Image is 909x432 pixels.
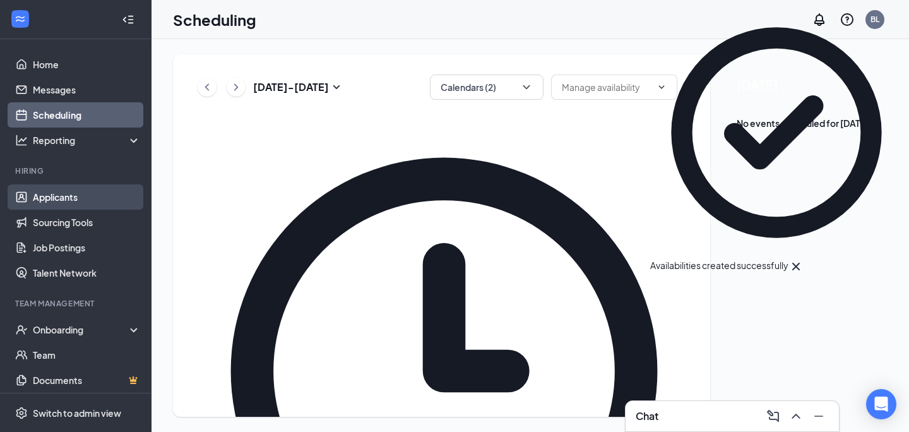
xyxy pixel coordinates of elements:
[788,409,804,424] svg: ChevronUp
[809,406,829,426] button: Minimize
[786,406,806,426] button: ChevronUp
[788,259,804,274] svg: Cross
[15,323,28,336] svg: UserCheck
[866,389,896,419] div: Open Intercom Messenger
[33,52,141,77] a: Home
[430,75,544,100] button: Calendars (2)ChevronDown
[15,134,28,147] svg: Analysis
[33,184,141,210] a: Applicants
[15,407,28,419] svg: Settings
[253,80,329,94] h3: [DATE] - [DATE]
[811,409,826,424] svg: Minimize
[33,102,141,128] a: Scheduling
[33,323,130,336] div: Onboarding
[15,165,138,176] div: Hiring
[650,259,788,274] div: Availabilities created successfully
[201,80,213,95] svg: ChevronLeft
[230,80,242,95] svg: ChevronRight
[33,210,141,235] a: Sourcing Tools
[763,406,783,426] button: ComposeMessage
[227,78,246,97] button: ChevronRight
[33,235,141,260] a: Job Postings
[562,80,651,94] input: Manage availability
[33,407,121,419] div: Switch to admin view
[33,77,141,102] a: Messages
[766,409,781,424] svg: ComposeMessage
[33,260,141,285] a: Talent Network
[329,80,344,95] svg: SmallChevronDown
[198,78,217,97] button: ChevronLeft
[33,134,141,147] div: Reporting
[33,342,141,368] a: Team
[122,13,134,26] svg: Collapse
[33,368,141,393] a: DocumentsCrown
[173,9,256,30] h1: Scheduling
[15,298,138,309] div: Team Management
[650,6,903,259] svg: CheckmarkCircle
[636,409,658,423] h3: Chat
[14,13,27,25] svg: WorkstreamLogo
[520,81,533,93] svg: ChevronDown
